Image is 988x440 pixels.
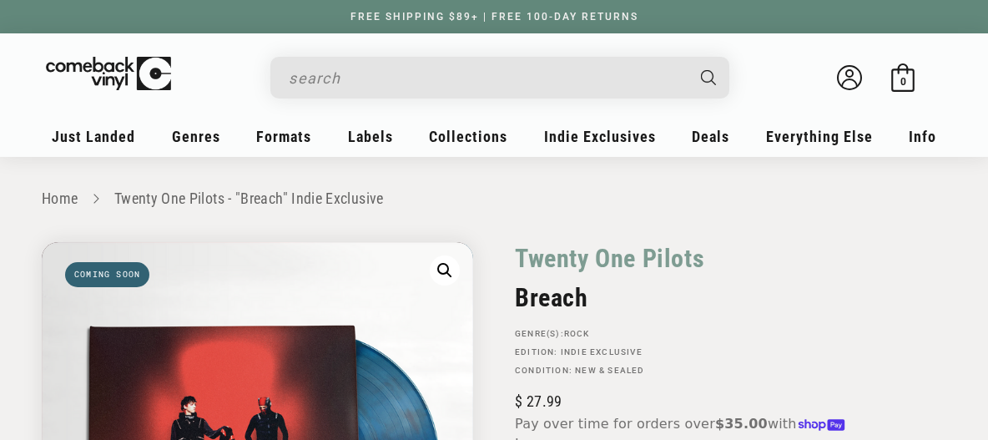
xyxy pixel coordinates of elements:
a: Twenty One Pilots - "Breach" Indie Exclusive [114,190,384,207]
p: Condition: New & Sealed [515,366,882,376]
p: GENRE(S): [515,329,882,339]
span: $ [515,392,522,410]
h2: Breach [515,283,882,312]
span: Collections [429,128,507,145]
input: search [289,61,684,95]
span: Formats [256,128,311,145]
a: FREE SHIPPING $89+ | FREE 100-DAY RETURNS [334,11,655,23]
span: Genres [172,128,220,145]
span: Just Landed [52,128,135,145]
div: Search [270,57,729,99]
span: 27.99 [515,392,562,410]
button: Search [687,57,732,99]
a: Twenty One Pilots [515,242,704,275]
span: Everything Else [766,128,873,145]
span: 0 [900,75,906,88]
span: Coming soon [65,262,149,287]
span: Deals [692,128,729,145]
span: Info [909,128,936,145]
span: Indie Exclusives [544,128,656,145]
a: Indie Exclusive [561,347,643,357]
span: Labels [348,128,393,145]
nav: breadcrumbs [42,187,946,211]
a: Home [42,190,78,207]
p: Edition: [515,347,882,357]
a: Rock [564,329,590,338]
